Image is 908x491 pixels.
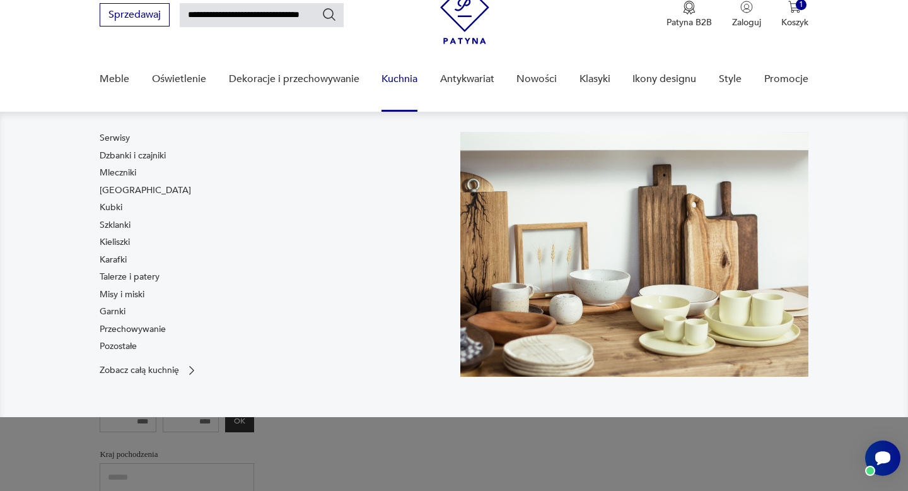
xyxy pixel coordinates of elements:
[732,16,761,28] p: Zaloguj
[865,441,900,476] iframe: Smartsupp widget button
[100,3,170,27] button: Sprzedawaj
[732,1,761,28] button: Zaloguj
[152,55,206,104] a: Oświetlenie
[666,1,712,28] button: Patyna B2B
[100,219,131,232] a: Szklanki
[100,340,137,353] a: Pozostałe
[740,1,753,13] img: Ikonka użytkownika
[719,55,742,104] a: Style
[781,1,808,28] button: 1Koszyk
[100,150,166,162] a: Dzbanki i czajniki
[100,55,129,104] a: Meble
[100,184,191,197] a: [GEOGRAPHIC_DATA]
[666,16,712,28] p: Patyna B2B
[100,201,122,214] a: Kubki
[100,236,130,249] a: Kieliszki
[100,11,170,20] a: Sprzedawaj
[100,167,136,179] a: Mleczniki
[516,55,557,104] a: Nowości
[100,323,166,336] a: Przechowywanie
[579,55,610,104] a: Klasyki
[100,364,198,377] a: Zobacz całą kuchnię
[100,288,144,301] a: Misy i miski
[381,55,417,104] a: Kuchnia
[764,55,808,104] a: Promocje
[100,132,130,145] a: Serwisy
[781,16,808,28] p: Koszyk
[460,132,808,377] img: b2f6bfe4a34d2e674d92badc23dc4074.jpg
[322,7,337,22] button: Szukaj
[632,55,696,104] a: Ikony designu
[788,1,801,13] img: Ikona koszyka
[100,271,160,283] a: Talerze i patery
[100,254,127,266] a: Karafki
[100,366,179,374] p: Zobacz całą kuchnię
[666,1,712,28] a: Ikona medaluPatyna B2B
[440,55,494,104] a: Antykwariat
[100,305,125,318] a: Garnki
[683,1,696,15] img: Ikona medalu
[229,55,359,104] a: Dekoracje i przechowywanie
